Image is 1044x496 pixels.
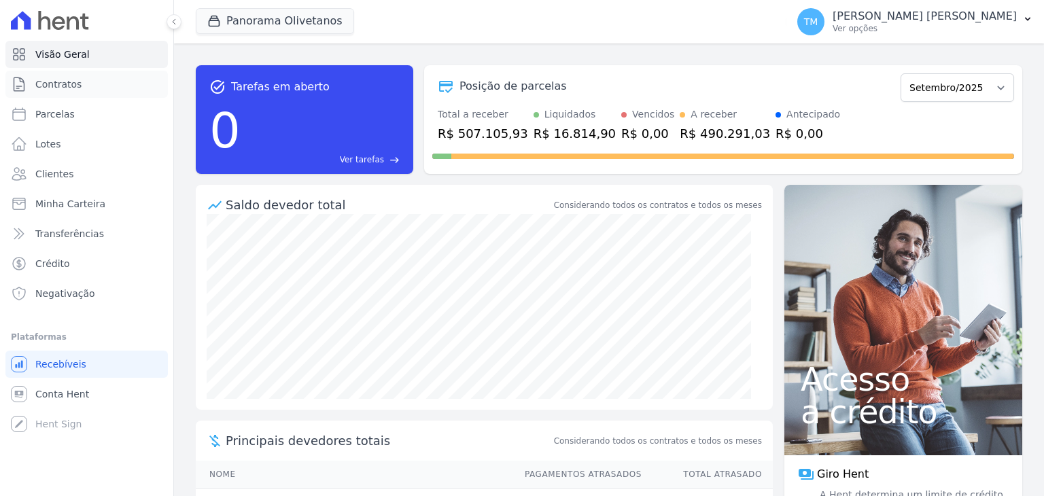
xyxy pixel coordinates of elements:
[554,199,762,211] div: Considerando todos os contratos e todos os meses
[196,8,354,34] button: Panorama Olivetanos
[35,48,90,61] span: Visão Geral
[5,130,168,158] a: Lotes
[833,10,1017,23] p: [PERSON_NAME] [PERSON_NAME]
[804,17,818,26] span: TM
[5,41,168,68] a: Visão Geral
[554,435,762,447] span: Considerando todos os contratos e todos os meses
[5,250,168,277] a: Crédito
[35,77,82,91] span: Contratos
[642,461,773,489] th: Total Atrasado
[35,287,95,300] span: Negativação
[5,160,168,188] a: Clientes
[5,380,168,408] a: Conta Hent
[801,363,1006,395] span: Acesso
[35,107,75,121] span: Parcelas
[534,124,616,143] div: R$ 16.814,90
[632,107,674,122] div: Vencidos
[438,124,528,143] div: R$ 507.105,93
[11,329,162,345] div: Plataformas
[209,79,226,95] span: task_alt
[35,197,105,211] span: Minha Carteira
[5,101,168,128] a: Parcelas
[231,79,330,95] span: Tarefas em aberto
[246,154,400,166] a: Ver tarefas east
[5,71,168,98] a: Contratos
[5,280,168,307] a: Negativação
[438,107,528,122] div: Total a receber
[35,357,86,371] span: Recebíveis
[196,461,512,489] th: Nome
[340,154,384,166] span: Ver tarefas
[209,95,241,166] div: 0
[35,257,70,270] span: Crédito
[5,190,168,217] a: Minha Carteira
[512,461,642,489] th: Pagamentos Atrasados
[544,107,596,122] div: Liquidados
[35,387,89,401] span: Conta Hent
[459,78,567,94] div: Posição de parcelas
[5,351,168,378] a: Recebíveis
[35,227,104,241] span: Transferências
[786,3,1044,41] button: TM [PERSON_NAME] [PERSON_NAME] Ver opções
[35,167,73,181] span: Clientes
[801,395,1006,428] span: a crédito
[786,107,840,122] div: Antecipado
[226,196,551,214] div: Saldo devedor total
[35,137,61,151] span: Lotes
[833,23,1017,34] p: Ver opções
[817,466,869,482] span: Giro Hent
[389,155,400,165] span: east
[680,124,770,143] div: R$ 490.291,03
[226,431,551,450] span: Principais devedores totais
[5,220,168,247] a: Transferências
[691,107,737,122] div: A receber
[776,124,840,143] div: R$ 0,00
[621,124,674,143] div: R$ 0,00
